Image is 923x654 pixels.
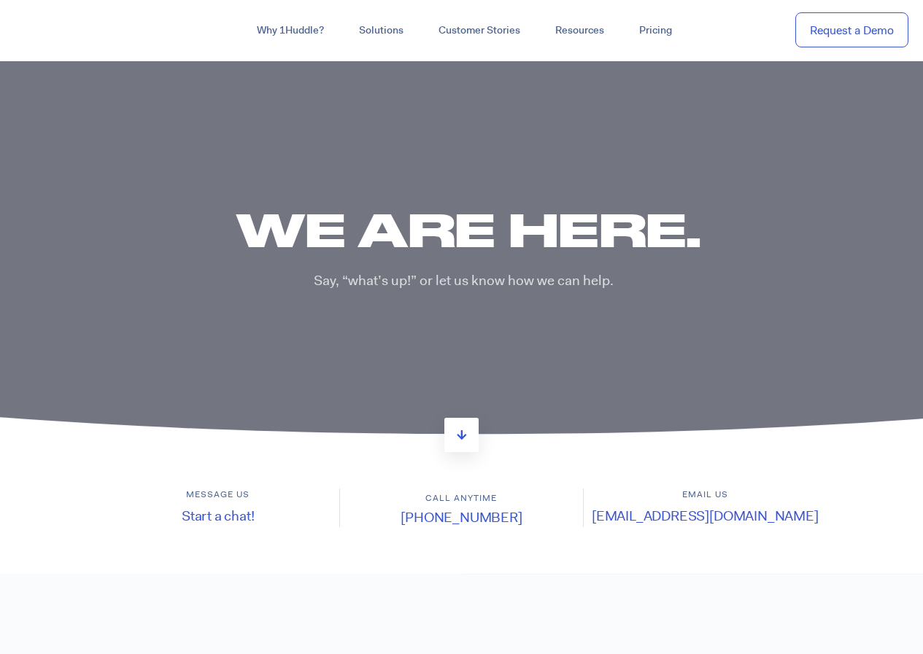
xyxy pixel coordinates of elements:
[538,17,622,44] a: Resources
[97,271,830,291] p: Say, “what’s up!” or let us know how we can help.
[401,508,522,526] a: [PHONE_NUMBER]
[341,17,421,44] a: Solutions
[622,17,690,44] a: Pricing
[795,12,908,48] a: Request a Demo
[15,16,119,44] img: ...
[97,198,841,260] h1: We are here.
[584,488,826,501] h6: Email us
[340,492,583,505] h6: Call anytime
[421,17,538,44] a: Customer Stories
[592,507,819,525] a: [EMAIL_ADDRESS][DOMAIN_NAME]
[239,17,341,44] a: Why 1Huddle?
[182,507,255,525] a: Start a chat!
[97,488,339,501] h6: Message us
